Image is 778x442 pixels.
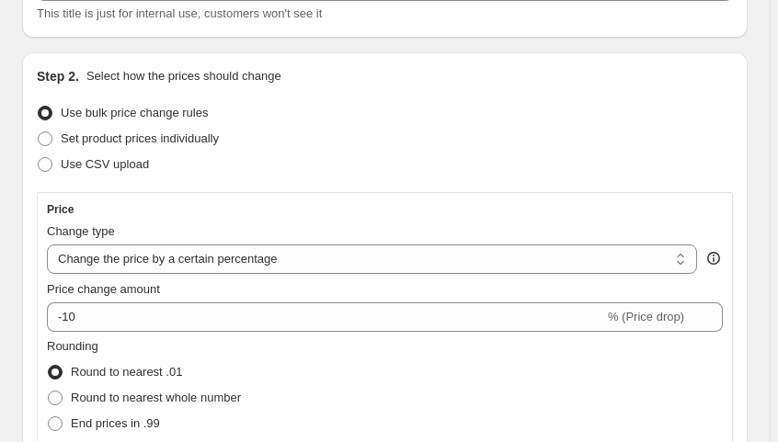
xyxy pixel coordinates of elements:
[37,67,79,85] h2: Step 2.
[37,6,322,20] span: This title is just for internal use, customers won't see it
[61,131,219,145] span: Set product prices individually
[86,67,281,85] p: Select how the prices should change
[47,202,74,217] h3: Price
[71,391,241,404] span: Round to nearest whole number
[47,339,98,353] span: Rounding
[47,302,604,332] input: -15
[61,157,149,171] span: Use CSV upload
[71,365,182,379] span: Round to nearest .01
[704,249,723,267] div: help
[47,224,115,238] span: Change type
[61,106,208,119] span: Use bulk price change rules
[71,416,160,430] span: End prices in .99
[47,282,160,296] span: Price change amount
[608,310,684,323] span: % (Price drop)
